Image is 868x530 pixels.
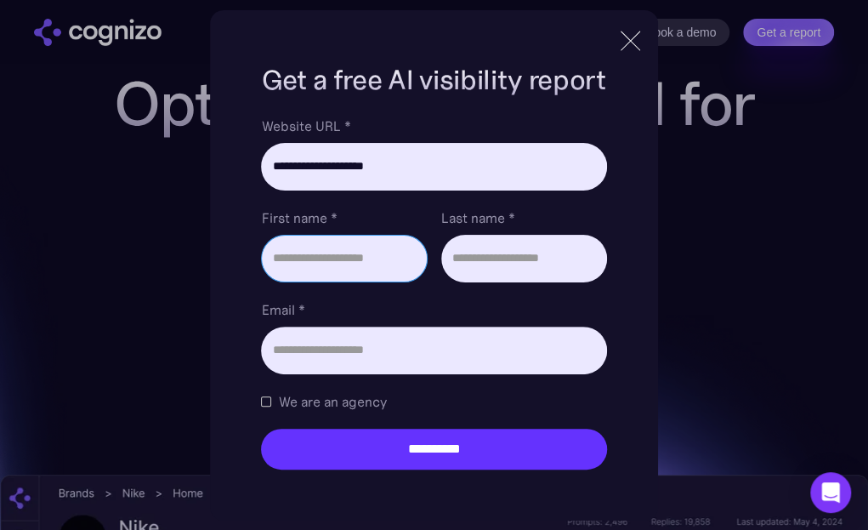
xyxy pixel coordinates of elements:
[261,116,606,470] form: Brand Report Form
[441,208,607,228] label: Last name *
[810,472,851,513] div: Open Intercom Messenger
[278,391,386,412] span: We are an agency
[261,116,606,136] label: Website URL *
[261,61,606,99] h1: Get a free AI visibility report
[261,299,606,320] label: Email *
[261,208,427,228] label: First name *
